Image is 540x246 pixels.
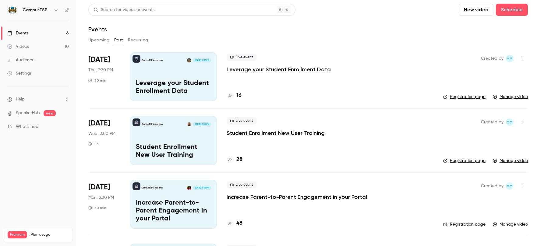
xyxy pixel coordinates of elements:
img: Mira Gandhi [187,58,191,62]
span: Live event [227,117,257,125]
img: CampusESP Academy [8,5,17,15]
span: Mairin Matthews [506,55,513,62]
a: Registration page [443,94,485,100]
span: MM [506,182,513,190]
button: Upcoming [88,35,109,45]
span: [DATE] 2:30 PM [193,58,211,62]
p: Leverage your Student Enrollment Data [136,79,211,95]
span: [DATE] [88,118,110,128]
span: Plan usage [31,232,69,237]
span: new [44,110,56,116]
span: Created by [481,182,503,190]
li: help-dropdown-opener [7,96,69,103]
a: Increase Parent-to-Parent Engagement in your Portal [227,193,367,201]
span: [DATE] 2:30 PM [193,186,211,190]
span: Premium [8,231,27,238]
span: Mairin Matthews [506,118,513,126]
span: Live event [227,54,257,61]
div: Aug 14 Thu, 2:30 PM (America/New York) [88,52,120,101]
a: Manage video [493,221,528,227]
div: Events [7,30,28,36]
span: What's new [16,124,39,130]
button: Past [114,35,123,45]
h1: Events [88,26,107,33]
a: Manage video [493,158,528,164]
button: Schedule [496,4,528,16]
div: Aug 13 Wed, 3:00 PM (America/New York) [88,116,120,165]
span: Live event [227,181,257,188]
a: Manage video [493,94,528,100]
button: Recurring [128,35,148,45]
span: [DATE] [88,182,110,192]
span: Mairin Matthews [506,182,513,190]
a: Leverage your Student Enrollment Data [227,66,331,73]
a: Increase Parent-to-Parent Engagement in your PortalCampusESP AcademyTawanna Brown[DATE] 2:30 PMIn... [130,180,217,229]
span: [DATE] [88,55,110,65]
a: Student Enrollment New User TrainingCampusESP AcademyMairin Matthews[DATE] 3:00 PMStudent Enrollm... [130,116,217,165]
span: Help [16,96,25,103]
p: Student Enrollment New User Training [136,143,211,159]
a: Leverage your Student Enrollment DataCampusESP AcademyMira Gandhi[DATE] 2:30 PMLeverage your Stud... [130,52,217,101]
p: CampusESP Academy [142,123,163,126]
span: Thu, 2:30 PM [88,67,113,73]
button: New video [459,4,493,16]
img: Tawanna Brown [187,186,191,190]
h4: 48 [236,219,242,227]
h6: CampusESP Academy [23,7,51,13]
div: 1 h [88,142,99,146]
div: Videos [7,44,29,50]
a: SpeakerHub [16,110,40,116]
h4: 28 [236,156,242,164]
a: 48 [227,219,242,227]
div: Search for videos or events [94,7,154,13]
div: Aug 11 Mon, 2:30 PM (America/New York) [88,180,120,229]
a: Student Enrollment New User Training [227,129,325,137]
div: 30 min [88,206,106,210]
span: [DATE] 3:00 PM [193,122,211,126]
span: MM [506,118,513,126]
span: Wed, 3:00 PM [88,131,115,137]
div: Settings [7,70,32,76]
img: Mairin Matthews [187,122,191,126]
p: CampusESP Academy [142,186,163,189]
div: 30 min [88,78,106,83]
span: Created by [481,118,503,126]
a: Registration page [443,221,485,227]
h4: 16 [236,92,242,100]
a: Registration page [443,158,485,164]
a: 28 [227,156,242,164]
div: Audience [7,57,34,63]
a: 16 [227,92,242,100]
p: CampusESP Academy [142,59,163,62]
span: Mon, 2:30 PM [88,195,114,201]
span: MM [506,55,513,62]
p: Increase Parent-to-Parent Engagement in your Portal [136,199,211,223]
span: Created by [481,55,503,62]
